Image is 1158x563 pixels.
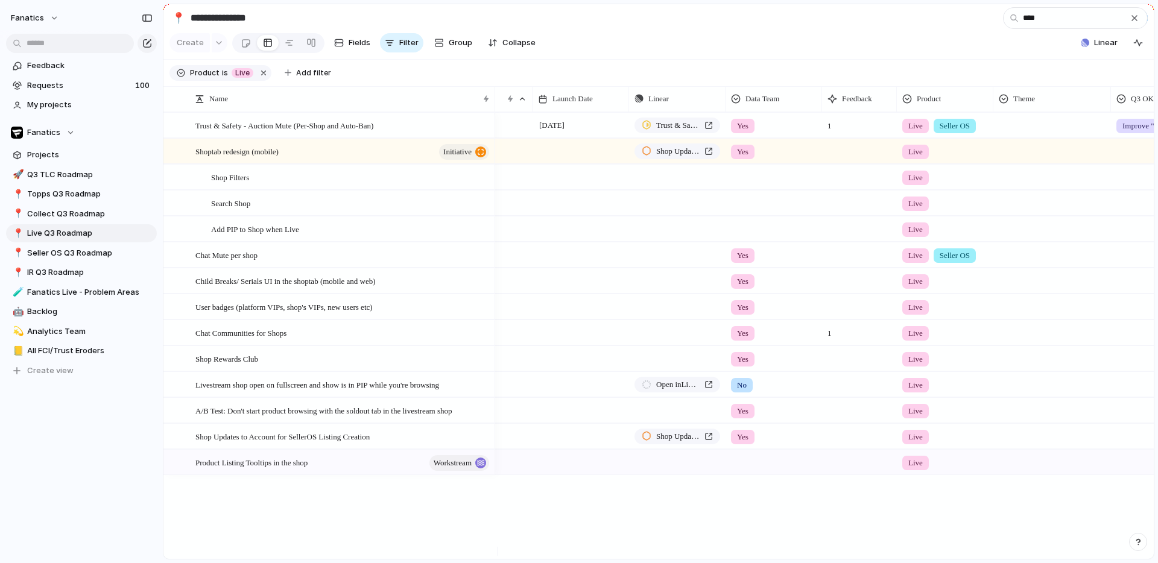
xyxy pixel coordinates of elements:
span: Filter [399,37,419,49]
span: User badges (platform VIPs, shop's VIPs, new users etc) [195,300,373,313]
span: Feedback [842,93,872,105]
a: 📍Live Q3 Roadmap [6,224,157,242]
div: 🤖 [13,305,21,319]
div: 📍 [13,187,21,201]
a: Shop Updates to Account for SellerOS Listing Creation [634,143,720,159]
span: 1 [823,321,837,339]
span: fanatics [11,12,44,24]
span: Product [917,93,941,105]
a: 🧪Fanatics Live - Problem Areas [6,283,157,301]
button: Linear [1076,34,1122,52]
span: Live Q3 Roadmap [27,227,153,239]
a: Feedback [6,57,157,75]
button: is [220,66,230,80]
span: Topps Q3 Roadmap [27,188,153,200]
span: Feedback [27,60,153,72]
span: Live [908,405,923,417]
div: 💫 [13,324,21,338]
span: A/B Test: Don't start product browsing with the soldout tab in the livestream shop [195,403,452,417]
span: Linear [1094,37,1118,49]
span: Shop Updates to Account for SellerOS Listing Creation [195,429,370,443]
button: 📍 [11,247,23,259]
button: Fields [329,33,375,52]
span: 100 [135,80,152,92]
span: No [737,379,747,391]
button: Fanatics [6,124,157,142]
span: Projects [27,149,153,161]
span: Fields [349,37,370,49]
div: 📍Topps Q3 Roadmap [6,185,157,203]
span: Seller OS Q3 Roadmap [27,247,153,259]
div: 📍 [13,246,21,260]
span: Live [908,224,923,236]
a: Projects [6,146,157,164]
button: Collapse [483,33,540,52]
button: 🤖 [11,306,23,318]
div: 📍 [13,266,21,280]
span: Product Listing Tooltips in the shop [195,455,308,469]
span: Theme [1013,93,1035,105]
a: 📍Seller OS Q3 Roadmap [6,244,157,262]
button: 📍 [11,188,23,200]
button: Add filter [277,64,338,81]
span: Live [908,379,923,391]
span: Fanatics Live - Problem Areas [27,286,153,298]
span: Trust & Safety - Auction Mute (Per-Shop and Auto-Ban) [656,119,700,131]
span: All FCI/Trust Eroders [27,345,153,357]
span: Seller OS [940,250,970,262]
span: Backlog [27,306,153,318]
span: Fanatics [27,127,60,139]
div: 🧪 [13,285,21,299]
span: Launch Date [552,93,593,105]
button: fanatics [5,8,65,28]
span: Chat Communities for Shops [195,326,286,339]
span: Shop Filters [211,170,249,184]
button: 📍 [11,227,23,239]
button: Create view [6,362,157,380]
a: 📍IR Q3 Roadmap [6,263,157,281]
span: 1 [823,113,837,132]
span: Add PIP to Shop when Live [211,222,299,236]
span: Data Team [745,93,779,105]
span: Shop Updates to Account for SellerOS Listing Creation [656,430,700,442]
span: Shoptab redesign (mobile) [195,144,279,158]
button: 📍 [11,266,23,278]
span: Linear [648,93,669,105]
button: Live [229,66,256,80]
span: Trust & Safety - Auction Mute (Per-Shop and Auto-Ban) [195,118,373,132]
div: 📒 [13,344,21,358]
span: Open in Linear [656,379,700,391]
span: Q3 TLC Roadmap [27,169,153,181]
span: is [222,68,228,78]
a: Requests100 [6,77,157,95]
span: Product [190,68,220,78]
span: Analytics Team [27,326,153,338]
span: Yes [737,250,748,262]
div: 🚀 [13,168,21,181]
a: 📒All FCI/Trust Eroders [6,342,157,360]
span: Live [235,68,250,78]
button: 📍 [169,8,188,28]
span: IR Q3 Roadmap [27,266,153,278]
button: initiative [439,144,489,160]
span: workstream [434,454,472,471]
span: Live [908,353,923,365]
span: Live [908,275,923,288]
button: 🚀 [11,169,23,181]
span: Live [908,172,923,184]
a: Open inLinear [634,377,720,392]
span: Create view [27,365,74,377]
span: Name [209,93,228,105]
span: Yes [737,327,748,339]
span: Child Breaks/ Serials UI in the shoptab (mobile and web) [195,274,376,288]
button: 💫 [11,326,23,338]
span: Yes [737,353,748,365]
span: Add filter [296,68,331,78]
span: Yes [737,275,748,288]
span: Livestream shop open on fullscreen and show is in PIP while you're browsing [195,377,439,391]
span: Live [908,327,923,339]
